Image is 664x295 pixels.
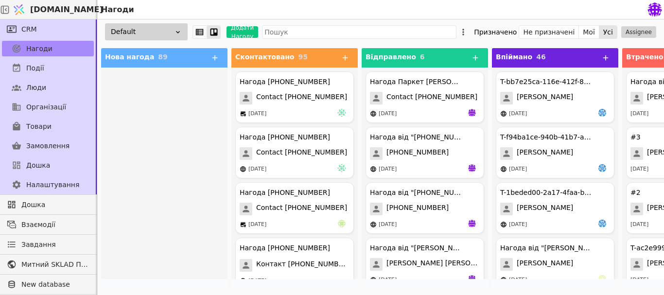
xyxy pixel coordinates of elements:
[26,102,66,112] span: Організації
[21,200,89,210] span: Дошка
[500,132,593,142] div: T-f94ba1ce-940b-41b7-af99-e078715e7590
[519,25,579,39] button: Не призначені
[630,221,648,229] div: [DATE]
[158,53,167,61] span: 89
[370,132,462,142] div: Нагода від "[PHONE_NUMBER]"
[366,71,484,123] div: Нагода Паркет [PERSON_NAME]Contact [PHONE_NUMBER][DATE]va
[386,203,449,215] span: [PHONE_NUMBER]
[248,110,266,118] div: [DATE]
[2,157,94,173] a: Дошка
[298,53,307,61] span: 95
[500,166,507,173] img: online-store.svg
[2,197,94,212] a: Дошка
[517,92,573,104] span: [PERSON_NAME]
[509,276,527,284] div: [DATE]
[366,53,416,61] span: Відправлено
[338,220,346,227] img: ha
[379,110,397,118] div: [DATE]
[500,277,507,283] img: online-store.svg
[598,275,606,283] img: ns
[2,277,94,292] a: New database
[240,110,246,117] img: brick-mortar-store.svg
[379,165,397,174] div: [DATE]
[496,53,532,61] span: Впіймано
[240,278,246,284] img: online-store.svg
[256,259,349,272] span: Контакт [PHONE_NUMBER]
[256,147,347,160] span: Contact [PHONE_NUMBER]
[2,21,94,37] a: CRM
[468,220,476,227] img: va
[2,217,94,232] a: Взаємодії
[370,77,462,87] div: Нагода Паркет [PERSON_NAME]
[12,0,26,19] img: Logo
[235,71,354,123] div: Нагода [PHONE_NUMBER]Contact [PHONE_NUMBER][DATE]vi
[26,44,52,54] span: Нагоди
[517,203,573,215] span: [PERSON_NAME]
[21,279,89,290] span: New database
[598,220,606,227] img: my
[386,92,477,104] span: Contact [PHONE_NUMBER]
[509,110,527,118] div: [DATE]
[248,221,266,229] div: [DATE]
[21,24,37,35] span: CRM
[630,165,648,174] div: [DATE]
[21,240,56,250] span: Завдання
[2,177,94,192] a: Налаштування
[500,110,507,117] img: online-store.svg
[500,188,593,198] div: T-1beded00-2a17-4faa-bf7a-99c6d9be3a3c
[468,275,476,283] img: va
[2,41,94,56] a: Нагоди
[227,26,258,38] button: Додати Нагоду
[26,141,70,151] span: Замовлення
[630,132,641,142] div: #3
[630,110,648,118] div: [DATE]
[496,71,614,123] div: T-bb7e25ca-116e-412f-8115-6acd68c498d3[PERSON_NAME][DATE]my
[248,165,266,174] div: [DATE]
[621,26,656,38] button: Assignee
[370,166,377,173] img: online-store.svg
[21,220,89,230] span: Взаємодії
[105,53,154,61] span: Нова нагода
[468,164,476,172] img: va
[496,182,614,234] div: T-1beded00-2a17-4faa-bf7a-99c6d9be3a3c[PERSON_NAME][DATE]my
[97,4,134,16] h2: Нагоди
[366,127,484,178] div: Нагода від "[PHONE_NUMBER]"[PHONE_NUMBER][DATE]va
[2,257,94,272] a: Митний SKLAD Плитка, сантехніка, меблі до ванни
[2,119,94,134] a: Товари
[626,53,664,61] span: Втрачено
[379,276,397,284] div: [DATE]
[10,0,97,19] a: [DOMAIN_NAME]
[579,25,599,39] button: Мої
[496,238,614,289] div: Нагода від "[PERSON_NAME]"[PERSON_NAME][DATE]ns
[517,147,573,160] span: [PERSON_NAME]
[2,99,94,115] a: Організації
[509,165,527,174] div: [DATE]
[379,221,397,229] div: [DATE]
[240,77,330,87] div: Нагода [PHONE_NUMBER]
[598,109,606,117] img: my
[598,164,606,172] img: my
[630,276,648,284] div: [DATE]
[2,237,94,252] a: Завдання
[240,132,330,142] div: Нагода [PHONE_NUMBER]
[235,127,354,178] div: Нагода [PHONE_NUMBER]Contact [PHONE_NUMBER][DATE]vi
[240,221,246,228] img: brick-mortar-store.svg
[2,138,94,154] a: Замовлення
[248,277,266,285] div: [DATE]
[26,83,46,93] span: Люди
[517,258,573,271] span: [PERSON_NAME]
[256,92,347,104] span: Contact [PHONE_NUMBER]
[235,53,294,61] span: Сконтактовано
[235,238,354,289] div: Нагода [PHONE_NUMBER]Контакт [PHONE_NUMBER][DATE]
[500,243,593,253] div: Нагода від "[PERSON_NAME]"
[240,243,330,253] div: Нагода [PHONE_NUMBER]
[370,221,377,228] img: online-store.svg
[26,160,50,171] span: Дошка
[599,25,617,39] button: Усі
[2,80,94,95] a: Люди
[386,147,449,160] span: [PHONE_NUMBER]
[496,127,614,178] div: T-f94ba1ce-940b-41b7-af99-e078715e7590[PERSON_NAME][DATE]my
[26,180,79,190] span: Налаштування
[105,23,188,40] div: Default
[2,60,94,76] a: Події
